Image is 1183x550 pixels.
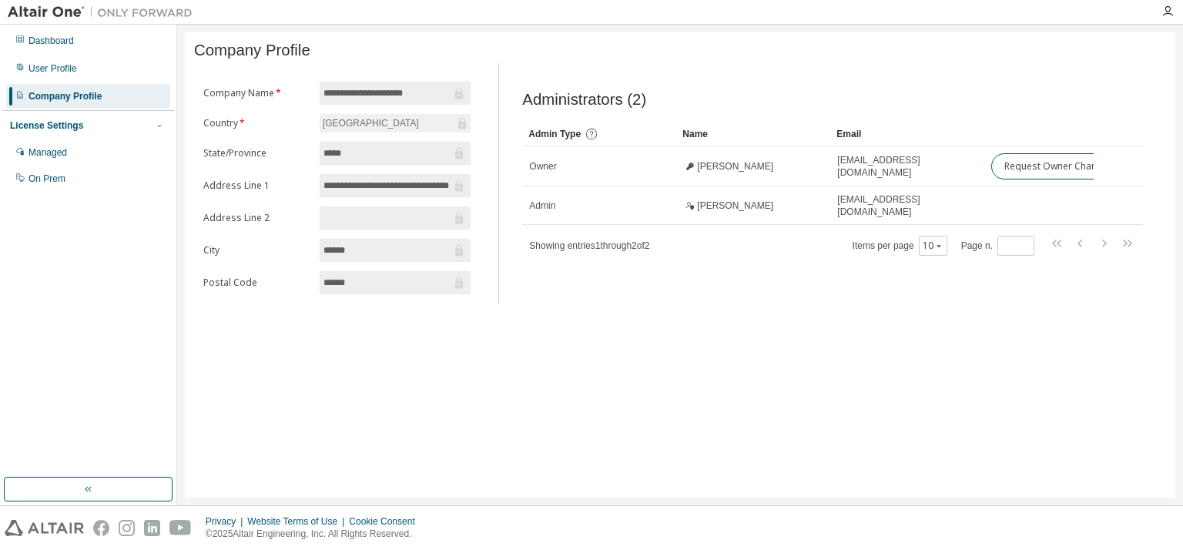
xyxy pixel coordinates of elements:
label: Company Name [203,87,310,99]
p: © 2025 Altair Engineering, Inc. All Rights Reserved. [206,528,424,541]
div: Name [682,122,824,146]
div: Company Profile [28,90,102,102]
div: Website Terms of Use [247,515,349,528]
span: Showing entries 1 through 2 of 2 [529,240,649,251]
button: Request Owner Change [991,153,1121,179]
span: Owner [529,160,556,173]
div: License Settings [10,119,83,132]
span: Page n. [961,236,1034,256]
div: Privacy [206,515,247,528]
span: Admin Type [528,129,581,139]
div: Dashboard [28,35,74,47]
img: youtube.svg [169,520,192,536]
span: [EMAIL_ADDRESS][DOMAIN_NAME] [837,154,977,179]
label: Address Line 2 [203,212,310,224]
div: Managed [28,146,67,159]
span: [PERSON_NAME] [697,200,773,212]
span: [PERSON_NAME] [697,160,773,173]
label: Country [203,117,310,129]
img: linkedin.svg [144,520,160,536]
div: On Prem [28,173,65,185]
div: User Profile [28,62,77,75]
label: State/Province [203,147,310,159]
label: City [203,244,310,257]
span: Company Profile [194,42,310,59]
div: [GEOGRAPHIC_DATA] [320,115,421,132]
img: Altair One [8,5,200,20]
button: 10 [923,240,943,252]
span: Administrators (2) [522,91,646,109]
div: Email [836,122,978,146]
label: Postal Code [203,277,310,289]
img: instagram.svg [119,520,135,536]
span: [EMAIL_ADDRESS][DOMAIN_NAME] [837,193,977,218]
span: Items per page [853,236,947,256]
img: altair_logo.svg [5,520,84,536]
span: Admin [529,200,555,212]
img: facebook.svg [93,520,109,536]
label: Address Line 1 [203,179,310,192]
div: Cookie Consent [349,515,424,528]
div: [GEOGRAPHIC_DATA] [320,114,471,132]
